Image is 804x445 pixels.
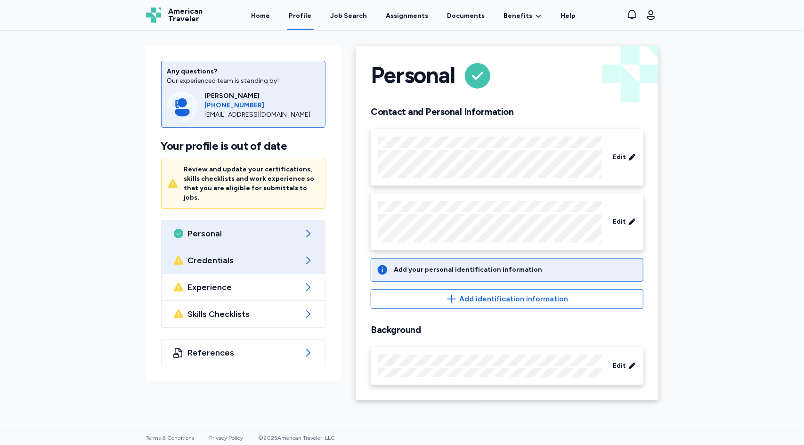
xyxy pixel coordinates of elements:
[146,8,161,23] img: Logo
[146,435,195,441] a: Terms & Conditions
[188,282,299,293] span: Experience
[371,129,643,186] div: Edit
[371,106,643,118] h2: Contact and Personal Information
[459,293,568,305] span: Add identification information
[613,361,626,371] span: Edit
[188,308,299,320] span: Skills Checklists
[371,194,643,251] div: Edit
[205,110,320,120] div: [EMAIL_ADDRESS][DOMAIN_NAME]
[167,76,320,86] div: Our experienced team is standing by!
[184,165,320,202] div: Review and update your certifications, skills checklists and work experience so that you are elig...
[167,91,197,121] img: Consultant
[205,91,320,101] div: [PERSON_NAME]
[210,435,244,441] a: Privacy Policy
[371,61,455,91] h1: Personal
[504,11,542,21] a: Benefits
[188,255,299,266] span: Credentials
[188,347,299,358] span: References
[394,265,542,275] div: Add your personal identification information
[287,1,314,30] a: Profile
[371,324,643,336] h2: Background
[259,435,335,441] span: © 2025 American Traveler, LLC
[161,139,326,153] h1: Your profile is out of date
[188,228,299,239] span: Personal
[613,153,626,162] span: Edit
[613,217,626,227] span: Edit
[371,347,643,385] div: Edit
[371,289,643,309] button: Add identification information
[167,67,320,76] div: Any questions?
[205,101,320,110] a: [PHONE_NUMBER]
[504,11,533,21] span: Benefits
[169,8,203,23] span: American Traveler
[331,11,367,21] div: Job Search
